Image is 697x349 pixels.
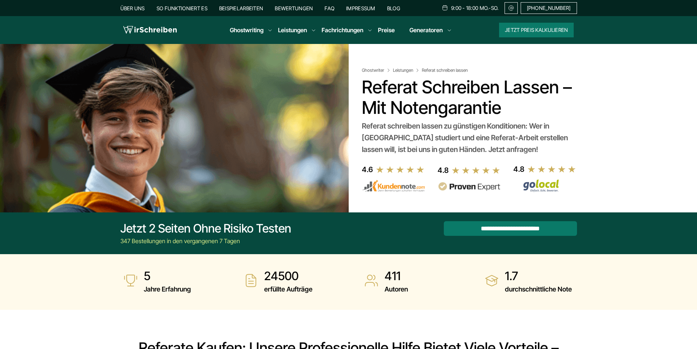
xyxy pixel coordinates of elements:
a: FAQ [325,5,334,11]
div: 4.8 [513,163,524,175]
img: Wirschreiben Bewertungen [513,179,576,192]
img: logo wirschreiben [123,25,177,36]
img: Jahre Erfahrung [123,273,138,288]
span: Autoren [385,283,408,295]
img: stars [376,166,425,174]
h1: Referat schreiben lassen – mit Notengarantie [362,77,574,118]
span: Referat schreiben lassen [422,67,468,73]
span: Jahre Erfahrung [144,283,191,295]
div: Referat schreiben lassen zu günstigen Konditionen: Wer in [GEOGRAPHIC_DATA] studiert und eine Ref... [362,120,574,155]
a: Bewertungen [275,5,313,11]
a: Fachrichtungen [322,26,363,34]
img: stars [451,166,501,174]
img: Email [508,5,514,11]
a: Leistungen [278,26,307,34]
div: 4.6 [362,164,373,175]
img: durchschnittliche Note [484,273,499,288]
span: durchschnittliche Note [505,283,572,295]
img: Schedule [442,5,448,11]
span: 9:00 - 18:00 Mo.-So. [451,5,499,11]
strong: 5 [144,269,191,283]
a: So funktioniert es [157,5,207,11]
img: erfüllte Aufträge [244,273,258,288]
a: [PHONE_NUMBER] [521,2,577,14]
div: 4.8 [438,164,449,176]
div: Jetzt 2 Seiten ohne Risiko testen [120,221,291,236]
strong: 24500 [264,269,312,283]
a: Blog [387,5,400,11]
button: Jetzt Preis kalkulieren [499,23,574,37]
div: 347 Bestellungen in den vergangenen 7 Tagen [120,237,291,245]
a: Ghostwriting [230,26,263,34]
a: Preise [378,26,395,34]
img: stars [527,165,576,173]
a: Generatoren [409,26,443,34]
a: Ghostwriter [362,67,391,73]
img: Autoren [364,273,379,288]
a: Über uns [120,5,145,11]
img: kundennote [362,180,425,192]
a: Beispielarbeiten [219,5,263,11]
span: [PHONE_NUMBER] [527,5,571,11]
a: Leistungen [393,67,420,73]
strong: 1.7 [505,269,572,283]
strong: 411 [385,269,408,283]
img: provenexpert reviews [438,182,501,191]
a: Impressum [346,5,375,11]
span: erfüllte Aufträge [264,283,312,295]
